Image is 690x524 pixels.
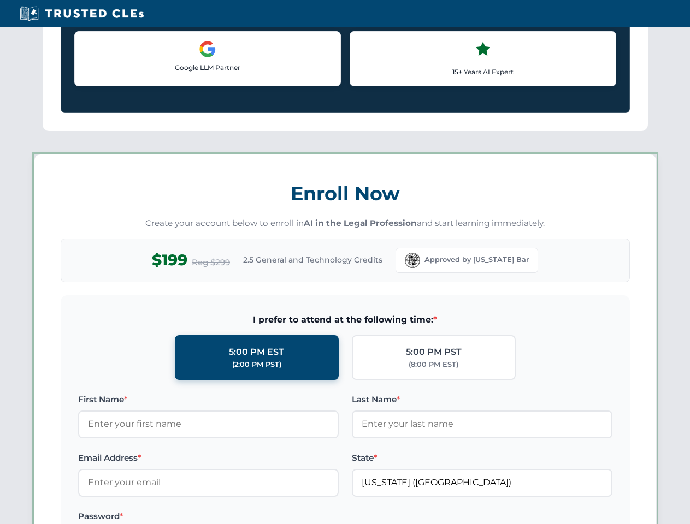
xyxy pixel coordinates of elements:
span: I prefer to attend at the following time: [78,313,612,327]
div: 5:00 PM PST [406,345,462,359]
div: (2:00 PM PST) [232,359,281,370]
span: $199 [152,248,187,272]
p: Google LLM Partner [84,62,332,73]
img: Florida Bar [405,253,420,268]
label: Email Address [78,451,339,465]
p: Create your account below to enroll in and start learning immediately. [61,217,630,230]
img: Trusted CLEs [16,5,147,22]
label: First Name [78,393,339,406]
img: Google [199,40,216,58]
span: Approved by [US_STATE] Bar [424,254,529,265]
label: State [352,451,612,465]
input: Florida (FL) [352,469,612,496]
input: Enter your first name [78,410,339,438]
label: Last Name [352,393,612,406]
strong: AI in the Legal Profession [304,218,417,228]
span: 2.5 General and Technology Credits [243,254,382,266]
span: Reg $299 [192,256,230,269]
p: 15+ Years AI Expert [359,67,607,77]
div: (8:00 PM EST) [409,359,458,370]
div: 5:00 PM EST [229,345,284,359]
label: Password [78,510,339,523]
input: Enter your email [78,469,339,496]
h3: Enroll Now [61,176,630,211]
input: Enter your last name [352,410,612,438]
